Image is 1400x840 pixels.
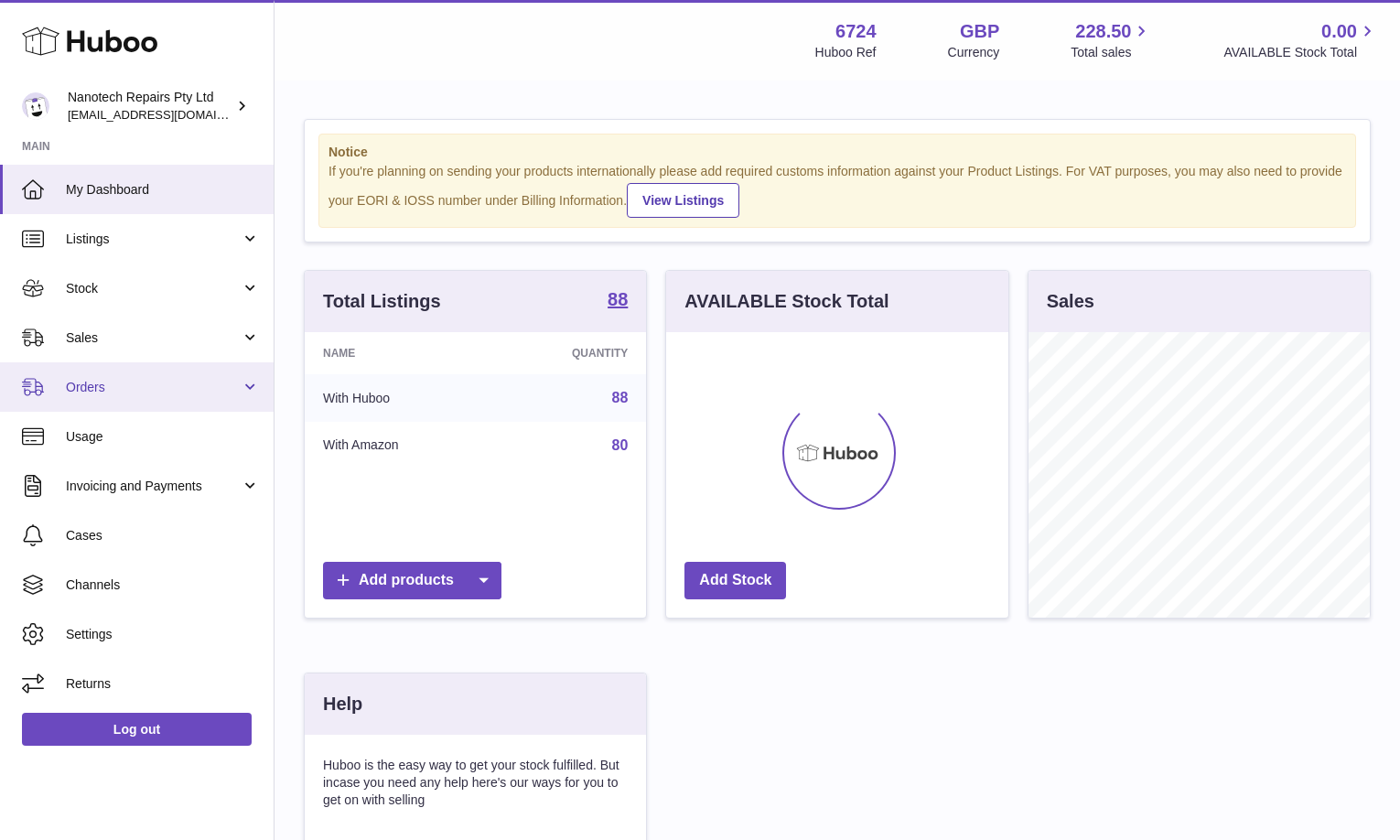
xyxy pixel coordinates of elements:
div: Currency [948,44,1000,61]
td: With Huboo [305,374,491,422]
img: info@nanotechrepairs.com [22,92,49,120]
a: Log out [22,713,252,746]
span: Stock [66,280,241,297]
span: 0.00 [1321,19,1357,44]
th: Name [305,332,491,374]
span: [EMAIL_ADDRESS][DOMAIN_NAME] [68,107,269,122]
span: Cases [66,527,260,544]
strong: 6724 [835,19,877,44]
th: Quantity [491,332,646,374]
a: 80 [612,437,629,453]
span: Channels [66,576,260,594]
span: Returns [66,675,260,693]
h3: AVAILABLE Stock Total [684,289,888,314]
a: 228.50 Total sales [1071,19,1152,61]
strong: 88 [608,290,628,308]
h3: Total Listings [323,289,441,314]
p: Huboo is the easy way to get your stock fulfilled. But incase you need any help here's our ways f... [323,757,628,809]
a: 88 [612,390,629,405]
span: Settings [66,626,260,643]
a: Add products [323,562,501,599]
span: Orders [66,379,241,396]
span: 228.50 [1075,19,1131,44]
a: Add Stock [684,562,786,599]
span: AVAILABLE Stock Total [1223,44,1378,61]
span: My Dashboard [66,181,260,199]
span: Total sales [1071,44,1152,61]
span: Sales [66,329,241,347]
span: Listings [66,231,241,248]
td: With Amazon [305,422,491,469]
div: Huboo Ref [815,44,877,61]
a: View Listings [627,183,739,218]
div: If you're planning on sending your products internationally please add required customs informati... [328,163,1346,218]
h3: Help [323,692,362,716]
span: Invoicing and Payments [66,478,241,495]
a: 0.00 AVAILABLE Stock Total [1223,19,1378,61]
h3: Sales [1047,289,1094,314]
a: 88 [608,290,628,312]
span: Usage [66,428,260,446]
strong: GBP [960,19,999,44]
div: Nanotech Repairs Pty Ltd [68,89,232,124]
strong: Notice [328,144,1346,161]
